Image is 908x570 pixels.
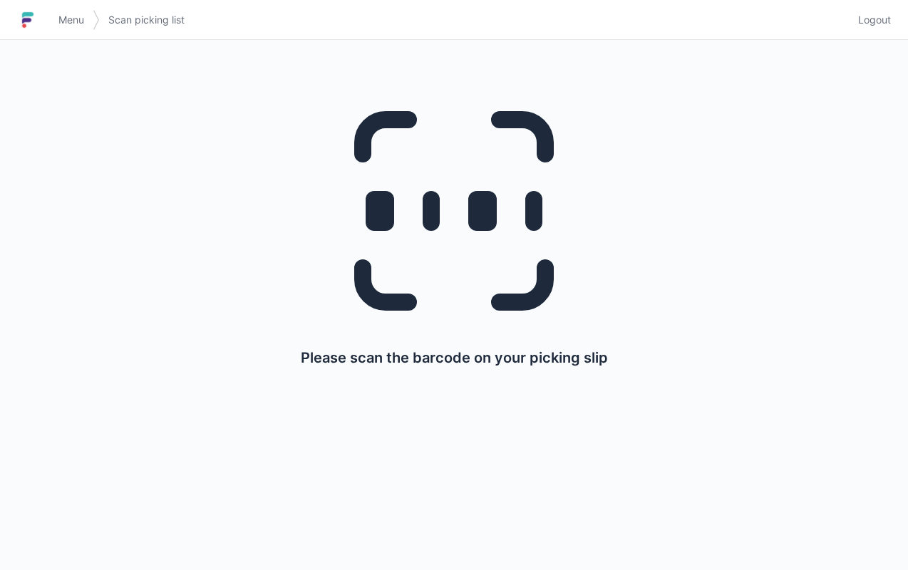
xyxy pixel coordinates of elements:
img: logo-small.jpg [17,9,38,31]
a: Menu [50,7,93,33]
span: Logout [858,13,891,27]
span: Menu [58,13,84,27]
a: Logout [850,7,891,33]
span: Scan picking list [108,13,185,27]
a: Scan picking list [100,7,193,33]
img: svg> [93,3,100,37]
p: Please scan the barcode on your picking slip [301,348,608,368]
